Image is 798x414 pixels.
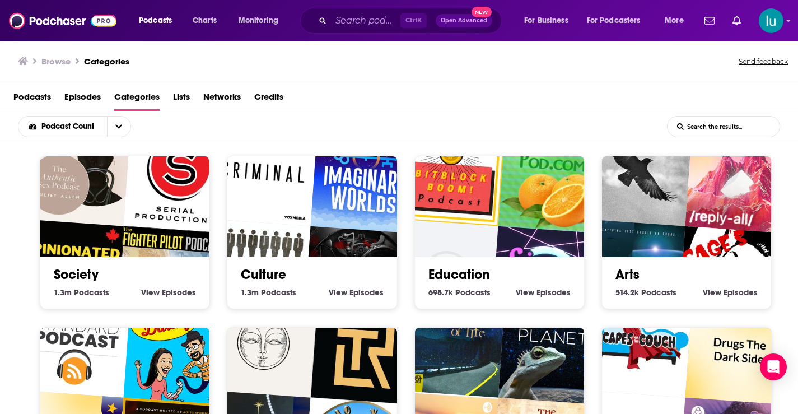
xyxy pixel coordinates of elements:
span: For Podcasters [587,13,641,29]
a: Show notifications dropdown [728,11,745,30]
a: Episodes [64,88,101,111]
img: Better Call Daddy [124,296,232,405]
span: Podcast Count [41,123,98,131]
a: Culture [241,266,286,283]
button: open menu [107,117,130,137]
span: Podcasts [261,287,296,297]
span: View [703,287,721,297]
span: More [665,13,684,29]
a: Education [428,266,490,283]
img: The Bitcoin Standard Podcast [22,290,131,398]
button: Open AdvancedNew [436,14,492,27]
span: Podcasts [641,287,676,297]
button: Show profile menu [759,8,783,33]
span: 1.3m [241,287,259,297]
span: 1.3m [54,287,72,297]
span: Episodes [162,287,196,297]
img: One Third of Life [396,290,505,398]
a: Lists [173,88,190,111]
img: User Profile [759,8,783,33]
span: View [329,287,347,297]
a: Categories [84,56,129,67]
a: Show notifications dropdown [700,11,719,30]
a: View Society Episodes [141,287,196,297]
div: Search podcasts, credits, & more... [311,8,512,34]
a: Podcasts [13,88,51,111]
input: Search podcasts, credits, & more... [331,12,400,30]
a: Charts [185,12,223,30]
img: Sentient Planet [498,296,606,405]
a: Categories [114,88,160,111]
img: Reply All [685,125,794,234]
span: New [472,7,492,17]
img: The Ghosts of Harrenhal: A Song of Ice and Fire Podcast (ASOIAF) [584,118,693,226]
a: View Culture Episodes [329,287,384,297]
a: View Education Episodes [516,287,571,297]
span: Monitoring [239,13,278,29]
img: The BitBlockBoom Bitcoin Podcast [396,118,505,226]
a: Networks [203,88,241,111]
h3: Browse [41,56,71,67]
img: Capes On the Couch - Where Comics Get Counseling [584,290,693,398]
img: Criminal [209,118,318,226]
span: Podcasts [139,13,172,29]
button: open menu [580,12,657,30]
span: Logged in as lusodano [759,8,783,33]
h2: Choose List sort [18,116,148,137]
a: 514.2k Arts Podcasts [615,287,676,297]
img: Serial [124,125,232,234]
img: Drugs: The Dark Side [685,296,794,405]
span: Podcasts [455,287,491,297]
div: Open Intercom Messenger [760,353,787,380]
span: Podcasts [74,287,109,297]
span: Ctrl K [400,13,427,28]
span: 514.2k [615,287,639,297]
span: Charts [193,13,217,29]
img: The Reluctant Thought Leader Podcast [311,296,419,405]
a: Credits [254,88,283,111]
button: open menu [18,123,107,131]
a: View Arts Episodes [703,287,758,297]
img: Podchaser - Follow, Share and Rate Podcasts [9,10,116,31]
span: Episodes [724,287,758,297]
img: Esencias de ALQVIMIA [209,290,318,398]
a: 698.7k Education Podcasts [428,287,491,297]
img: Authentic Sex with Juliet Allen [22,118,131,226]
img: Learn Chinese & Culture @ iMandarinPod.com [498,125,606,234]
span: Episodes [536,287,571,297]
a: 1.3m Society Podcasts [54,287,109,297]
a: Society [54,266,99,283]
button: Send feedback [735,54,791,69]
span: Episodes [349,287,384,297]
img: Imaginary Worlds [311,125,419,234]
a: 1.3m Culture Podcasts [241,287,296,297]
span: For Business [524,13,568,29]
span: View [141,287,160,297]
button: open menu [516,12,582,30]
button: open menu [131,12,186,30]
span: View [516,287,534,297]
a: Arts [615,266,640,283]
span: Open Advanced [441,18,487,24]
